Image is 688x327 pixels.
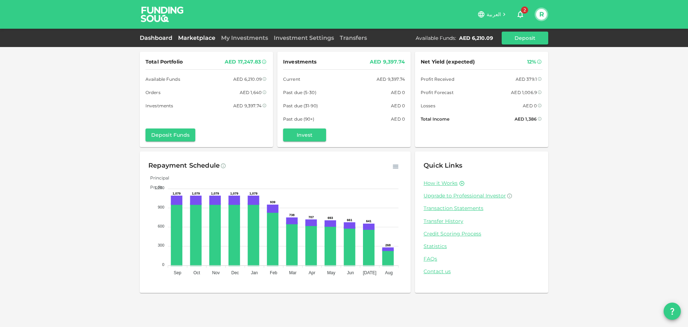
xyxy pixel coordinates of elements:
[283,115,315,123] span: Past due (90+)
[424,205,540,212] a: Transaction Statements
[162,262,164,267] tspan: 0
[145,175,169,181] span: Principal
[424,268,540,275] a: Contact us
[158,243,164,247] tspan: 300
[459,34,493,42] div: AED 6,210.09
[145,184,162,190] span: Profit
[391,102,405,109] div: AED 0
[240,89,262,96] div: AED 1,640
[424,230,540,237] a: Credit Scoring Process
[309,270,315,275] tspan: Apr
[416,34,456,42] div: Available Funds :
[421,89,454,96] span: Profit Forecast
[218,34,271,41] a: My Investments
[337,34,370,41] a: Transfers
[502,32,548,45] button: Deposit
[424,192,506,199] span: Upgrade to Professional Investor
[523,102,537,109] div: AED 0
[251,270,258,275] tspan: Jan
[283,75,300,83] span: Current
[283,57,316,66] span: Investments
[145,129,195,141] button: Deposit Funds
[516,75,537,83] div: AED 379.1
[145,75,180,83] span: Available Funds
[145,57,183,66] span: Total Portfolio
[148,160,220,172] div: Repayment Schedule
[283,102,318,109] span: Past due (31-90)
[391,89,405,96] div: AED 0
[421,102,435,109] span: Losses
[283,89,316,96] span: Past due (5-30)
[424,192,540,199] a: Upgrade to Professional Investor
[515,115,537,123] div: AED 1,386
[424,218,540,225] a: Transfer History
[424,256,540,262] a: FAQs
[424,243,540,250] a: Statistics
[511,89,537,96] div: AED 1,006.9
[231,270,239,275] tspan: Dec
[347,270,354,275] tspan: Jun
[233,102,262,109] div: AED 9,397.74
[174,270,182,275] tspan: Sep
[385,270,393,275] tspan: Aug
[421,115,449,123] span: Total Income
[370,57,405,66] div: AED 9,397.74
[225,57,261,66] div: AED 17,247.83
[421,75,454,83] span: Profit Received
[424,180,458,187] a: How it Works
[487,11,501,18] span: العربية
[283,129,326,141] button: Invest
[175,34,218,41] a: Marketplace
[158,224,164,228] tspan: 600
[145,102,173,109] span: Investments
[424,162,462,169] span: Quick Links
[527,57,536,66] div: 12%
[664,303,681,320] button: question
[154,186,164,190] tspan: 1,200
[421,57,475,66] span: Net Yield (expected)
[377,75,405,83] div: AED 9,397.74
[158,205,164,209] tspan: 900
[212,270,220,275] tspan: Nov
[521,6,528,14] span: 2
[145,89,161,96] span: Orders
[271,34,337,41] a: Investment Settings
[536,9,547,20] button: R
[327,270,335,275] tspan: May
[363,270,377,275] tspan: [DATE]
[140,34,175,41] a: Dashboard
[233,75,262,83] div: AED 6,210.09
[270,270,277,275] tspan: Feb
[391,115,405,123] div: AED 0
[193,270,200,275] tspan: Oct
[289,270,297,275] tspan: Mar
[513,7,527,22] button: 2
